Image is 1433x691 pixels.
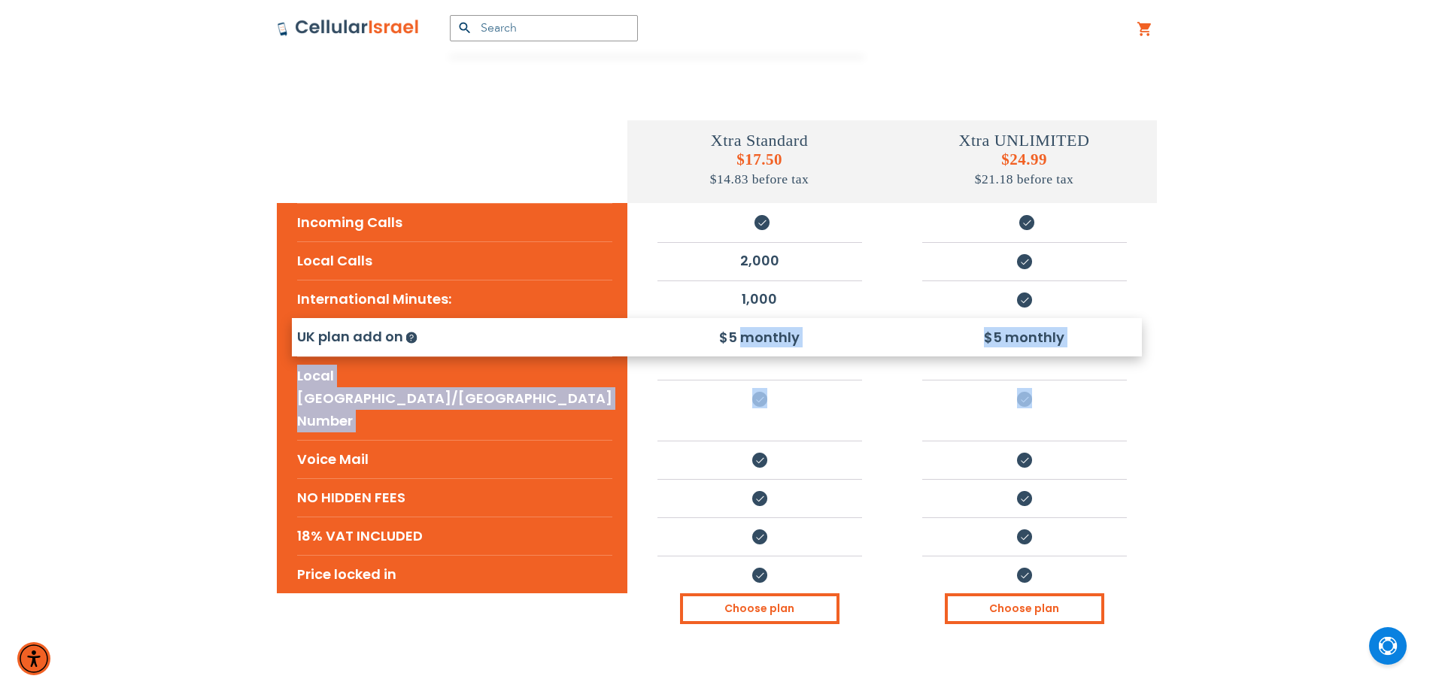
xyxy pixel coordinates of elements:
[922,320,1127,355] li: $5 monthly
[657,242,862,278] li: 2,000
[297,517,612,555] li: 18% VAT INCLUDED
[945,593,1104,624] a: Choose plan
[297,356,612,440] li: Local [GEOGRAPHIC_DATA]/[GEOGRAPHIC_DATA] Number
[297,318,612,356] li: UK plan add on
[405,320,417,354] img: q-icon.svg
[892,131,1157,150] h4: Xtra UNLIMITED
[710,171,809,186] span: $14.83 before tax
[297,203,612,241] li: Incoming Calls
[297,440,612,478] li: Voice Mail
[297,241,612,280] li: Local Calls
[975,171,1073,186] span: $21.18 before tax
[892,150,1157,188] h5: $24.99
[680,593,839,624] a: Choose plan
[627,150,892,188] h5: $17.50
[657,320,862,355] li: $5 monthly
[450,15,638,41] input: Search
[657,280,862,317] li: 1,000
[17,642,50,675] div: Accessibility Menu
[627,131,892,150] h4: Xtra Standard
[297,478,612,517] li: NO HIDDEN FEES
[297,280,612,318] li: International Minutes:
[297,555,612,593] li: Price locked in
[277,19,420,37] img: Cellular Israel Logo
